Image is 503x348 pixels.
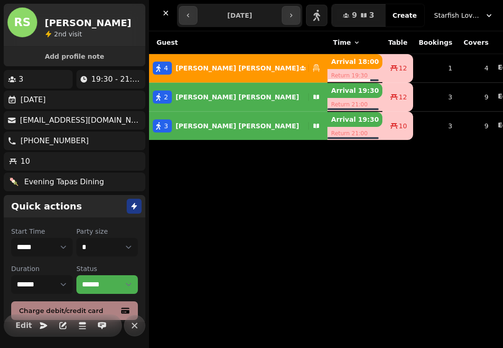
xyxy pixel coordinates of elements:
p: 3 [19,74,23,85]
p: Return 19:30 [327,69,382,82]
p: [PERSON_NAME] [PERSON_NAME] [176,121,299,131]
p: 🍡 [9,176,19,188]
button: Charge debit/credit card [11,301,138,320]
label: Start Time [11,227,73,236]
td: 9 [458,83,494,111]
h2: Quick actions [11,200,82,213]
th: Covers [458,31,494,54]
span: Starfish Loves Coffee [434,11,481,20]
span: 12 [399,63,407,73]
button: 2[PERSON_NAME] [PERSON_NAME] [149,86,327,108]
span: 12 [399,92,407,102]
span: 4 [164,63,168,73]
th: Bookings [413,31,458,54]
p: Arrival 18:00 [327,54,382,69]
p: Return 21:00 [327,127,382,140]
th: Table [382,31,413,54]
button: 4[PERSON_NAME] [PERSON_NAME] [149,57,327,79]
p: Arrival 19:30 [327,112,382,127]
span: Edit [18,322,29,329]
button: Edit [14,316,33,335]
span: nd [58,30,68,38]
button: 3[PERSON_NAME] [PERSON_NAME] [149,115,327,137]
button: Create [385,4,424,27]
p: Evening Tapas Dining [24,176,104,188]
label: Party size [76,227,138,236]
button: Add profile note [7,50,142,63]
label: Duration [11,264,73,273]
th: Guest [149,31,327,54]
span: Time [333,38,351,47]
p: [PERSON_NAME] [PERSON_NAME] [176,92,299,102]
span: RS [14,17,31,28]
p: [PHONE_NUMBER] [20,135,89,146]
span: Add profile note [15,53,134,60]
span: 2 [54,30,58,38]
p: [DATE] [20,94,46,105]
td: 1 [413,54,458,83]
span: 3 [369,12,374,19]
td: 4 [458,54,494,83]
p: visit [54,29,82,39]
span: 10 [399,121,407,131]
button: Starfish Loves Coffee [428,7,499,24]
p: 19:30 - 21:00 [91,74,142,85]
p: 10 [20,156,30,167]
p: [PERSON_NAME] [PERSON_NAME] [176,63,299,73]
h2: [PERSON_NAME] [45,16,131,29]
p: Arrival 19:30 [327,83,382,98]
td: 3 [413,111,458,140]
button: 93 [332,4,385,27]
label: Status [76,264,138,273]
td: 9 [458,111,494,140]
span: Charge debit/credit card [19,307,119,314]
p: [EMAIL_ADDRESS][DOMAIN_NAME] [20,115,142,126]
p: Return 21:00 [327,98,382,111]
span: 3 [164,121,168,131]
button: Time [333,38,360,47]
span: 9 [352,12,357,19]
td: 3 [413,83,458,111]
span: 2 [164,92,168,102]
span: Create [393,12,417,19]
